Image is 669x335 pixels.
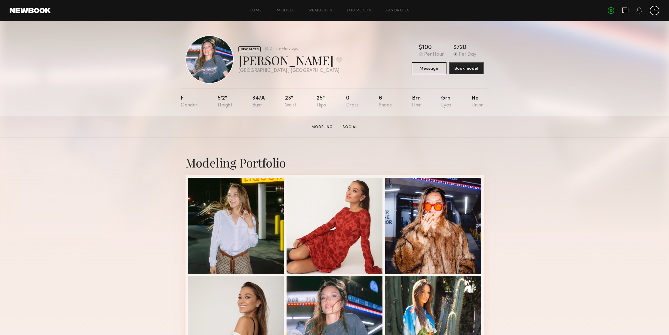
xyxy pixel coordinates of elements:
[238,46,261,52] div: NEW FACES
[317,96,326,108] div: 25"
[424,52,444,57] div: Per Hour
[449,62,484,74] button: Book model
[422,45,432,51] div: 100
[309,9,333,13] a: Requests
[309,124,335,130] a: Modeling
[419,45,422,51] div: $
[471,96,483,108] div: No
[412,96,421,108] div: Brn
[441,96,451,108] div: Grn
[347,9,372,13] a: Job Posts
[285,96,296,108] div: 23"
[277,9,295,13] a: Models
[269,47,298,51] div: Online +1mo ago
[181,96,198,108] div: F
[252,96,265,108] div: 34/a
[457,45,466,51] div: 720
[186,155,484,171] div: Modeling Portfolio
[386,9,410,13] a: Favorites
[249,9,262,13] a: Home
[238,68,342,73] div: [GEOGRAPHIC_DATA] , [GEOGRAPHIC_DATA]
[238,52,342,68] div: [PERSON_NAME]
[412,62,447,74] button: Message
[453,45,457,51] div: $
[346,96,359,108] div: 0
[340,124,360,130] a: Social
[459,52,476,57] div: Per Day
[379,96,392,108] div: 6
[218,96,232,108] div: 5'2"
